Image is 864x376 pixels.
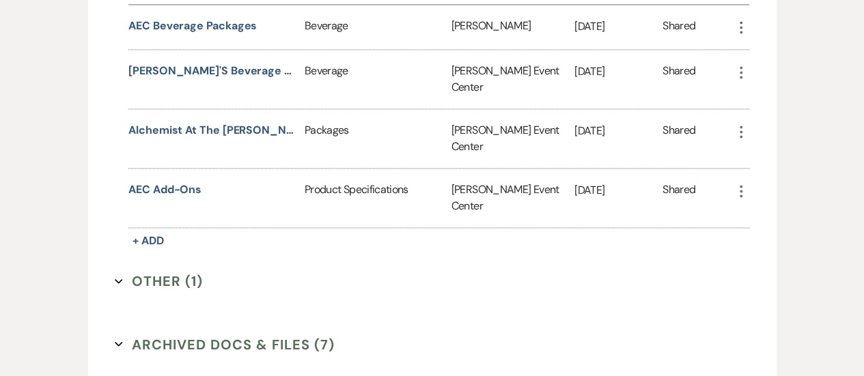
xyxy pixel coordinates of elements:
p: [DATE] [574,18,663,35]
div: Shared [663,122,695,155]
button: AEC Beverage Packages [128,18,257,34]
div: Packages [305,109,451,168]
button: Archived Docs & Files (7) [115,334,335,354]
div: Product Specifications [305,169,451,227]
div: Beverage [305,50,451,109]
div: [PERSON_NAME] Event Center [451,169,574,227]
div: Shared [663,182,695,214]
button: AEC Add-Ons [128,182,201,198]
button: Alchemist at The [PERSON_NAME] Beverage Package [128,122,299,139]
button: Other (1) [115,271,203,291]
button: [PERSON_NAME]'s Beverage Options [128,63,299,79]
div: [PERSON_NAME] [451,5,574,49]
div: [PERSON_NAME] Event Center [451,109,574,168]
span: + Add [133,233,164,248]
div: Shared [663,18,695,36]
button: + Add [128,231,168,250]
p: [DATE] [574,122,663,140]
div: Shared [663,63,695,96]
div: Beverage [305,5,451,49]
p: [DATE] [574,63,663,81]
div: [PERSON_NAME] Event Center [451,50,574,109]
p: [DATE] [574,182,663,199]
